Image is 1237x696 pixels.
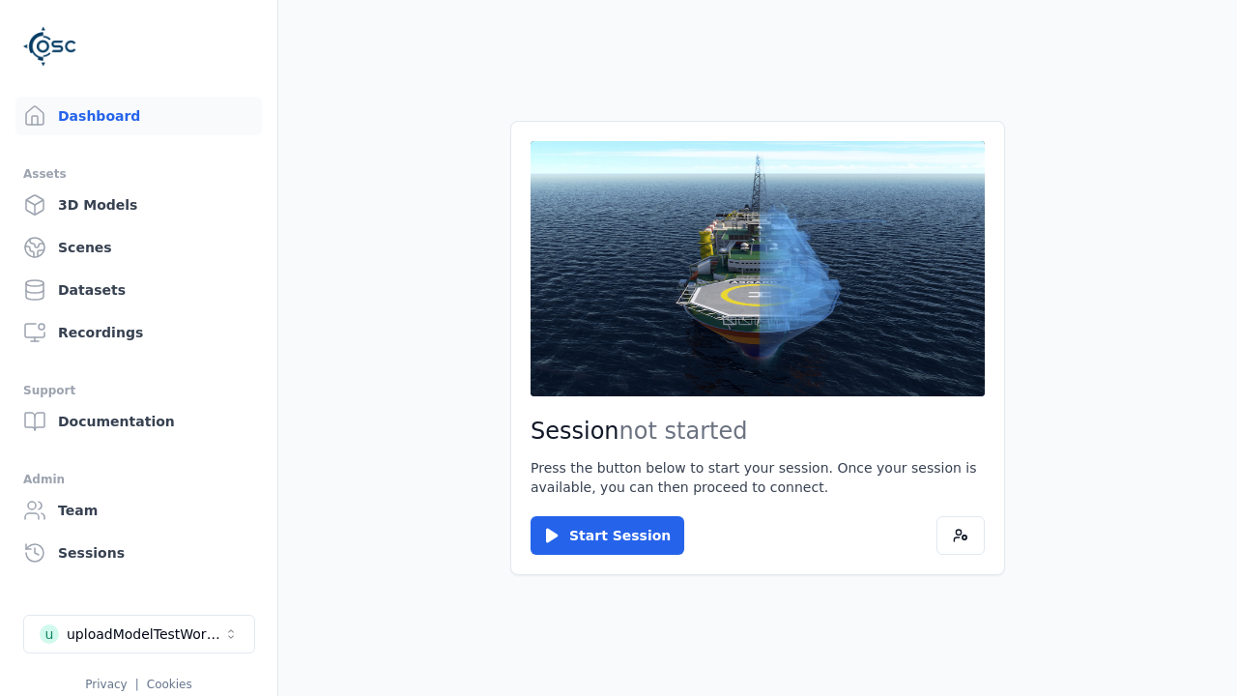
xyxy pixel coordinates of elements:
a: Cookies [147,678,192,691]
a: Recordings [15,313,262,352]
span: | [135,678,139,691]
a: Sessions [15,534,262,572]
span: not started [619,418,748,445]
img: Logo [23,19,77,73]
p: Press the button below to start your session. Once your session is available, you can then procee... [531,458,985,497]
button: Select a workspace [23,615,255,653]
div: u [40,624,59,644]
a: Datasets [15,271,262,309]
div: Admin [23,468,254,491]
a: 3D Models [15,186,262,224]
h2: Session [531,416,985,447]
a: Team [15,491,262,530]
div: Assets [23,162,254,186]
a: Dashboard [15,97,262,135]
button: Start Session [531,516,684,555]
div: Support [23,379,254,402]
a: Documentation [15,402,262,441]
a: Scenes [15,228,262,267]
a: Privacy [85,678,127,691]
div: uploadModelTestWorkspace [67,624,223,644]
